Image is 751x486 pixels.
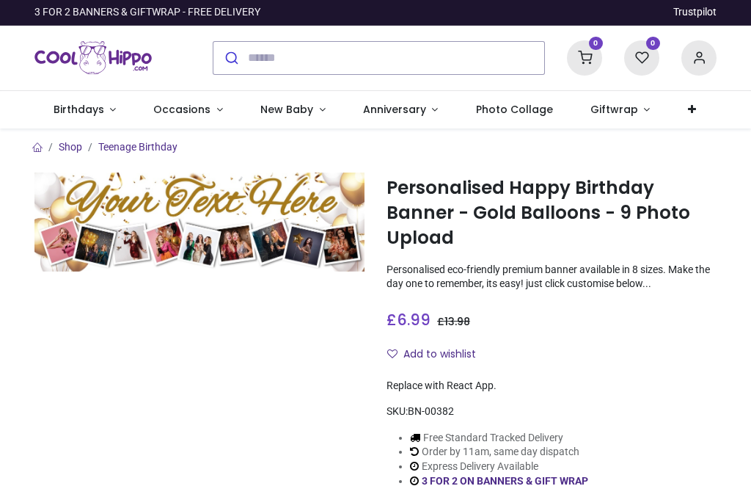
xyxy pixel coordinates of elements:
[213,42,248,74] button: Submit
[567,51,602,62] a: 0
[153,102,210,117] span: Occasions
[34,5,260,20] div: 3 FOR 2 BANNERS & GIFTWRAP - FREE DELIVERY
[410,445,615,460] li: Order by 11am, same day dispatch
[387,175,717,251] h1: Personalised Happy Birthday Banner - Gold Balloons - 9 Photo Upload
[363,102,426,117] span: Anniversary
[54,102,104,117] span: Birthdays
[408,405,454,417] span: BN-00382
[34,37,152,79] a: Logo of Cool Hippo
[624,51,659,62] a: 0
[59,141,82,153] a: Shop
[387,405,717,419] div: SKU:
[646,37,660,51] sup: 0
[589,37,603,51] sup: 0
[98,141,177,153] a: Teenage Birthday
[387,309,431,330] span: £
[590,102,638,117] span: Giftwrap
[410,460,615,474] li: Express Delivery Available
[387,349,398,359] i: Add to wishlist
[410,431,615,446] li: Free Standard Tracked Delivery
[34,91,135,129] a: Birthdays
[135,91,242,129] a: Occasions
[387,263,717,291] p: Personalised eco-friendly premium banner available in 8 sizes. Make the day one to remember, its ...
[260,102,313,117] span: New Baby
[476,102,553,117] span: Photo Collage
[387,379,717,393] div: Replace with React App.
[387,342,488,367] button: Add to wishlistAdd to wishlist
[444,314,470,329] span: 13.98
[437,314,470,329] span: £
[242,91,345,129] a: New Baby
[344,91,457,129] a: Anniversary
[34,37,152,79] img: Cool Hippo
[34,173,364,272] img: Personalised Happy Birthday Banner - Gold Balloons - 9 Photo Upload
[673,5,717,20] a: Trustpilot
[397,309,431,330] span: 6.99
[571,91,669,129] a: Giftwrap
